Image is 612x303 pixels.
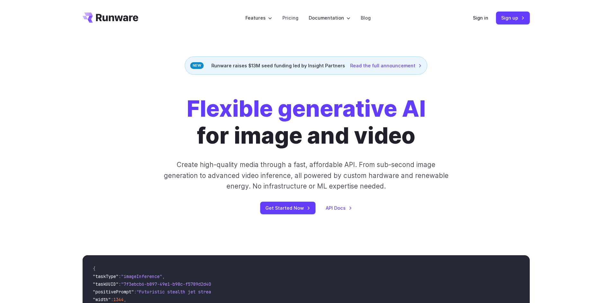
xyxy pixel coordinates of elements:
p: Create high-quality media through a fast, affordable API. From sub-second image generation to adv... [163,159,449,191]
span: { [93,266,95,272]
span: "Futuristic stealth jet streaking through a neon-lit cityscape with glowing purple exhaust" [137,289,370,295]
span: "taskUUID" [93,281,119,287]
span: "7f3ebcb6-b897-49e1-b98c-f5789d2d40d7" [121,281,219,287]
span: , [124,297,126,302]
a: Sign in [473,14,488,21]
label: Documentation [309,14,350,21]
a: Blog [361,14,371,21]
a: API Docs [326,204,352,212]
span: "imageInference" [121,274,162,279]
span: "width" [93,297,111,302]
h1: for image and video [187,95,426,149]
a: Read the full announcement [350,62,422,69]
a: Get Started Now [260,202,315,214]
span: "taskType" [93,274,119,279]
a: Pricing [282,14,298,21]
span: , [162,274,165,279]
span: : [111,297,113,302]
span: : [134,289,137,295]
label: Features [245,14,272,21]
a: Sign up [496,12,530,24]
span: "positivePrompt" [93,289,134,295]
span: : [119,281,121,287]
span: : [119,274,121,279]
a: Go to / [83,13,138,23]
div: Runware raises $13M seed funding led by Insight Partners [185,56,427,75]
strong: Flexible generative AI [187,95,426,122]
span: 1344 [113,297,124,302]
